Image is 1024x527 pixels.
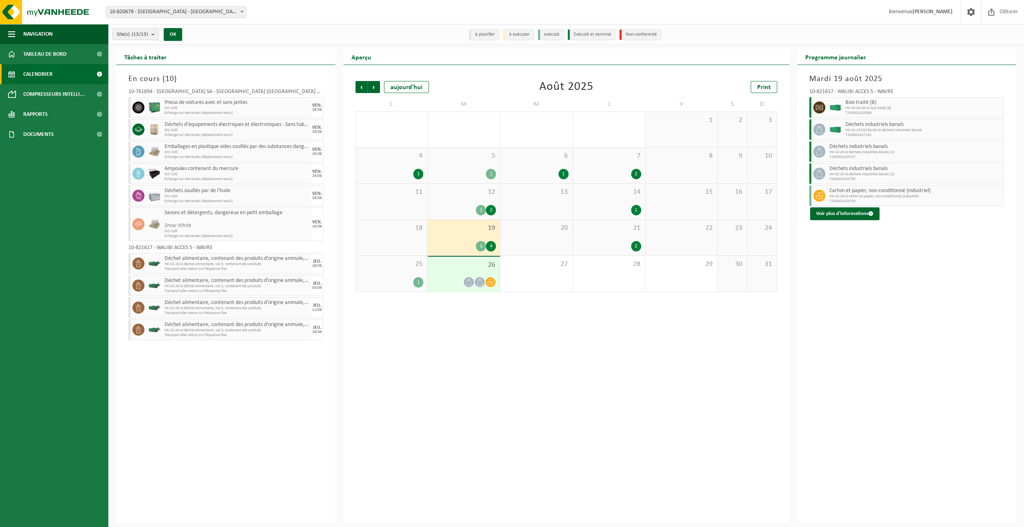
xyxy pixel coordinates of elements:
span: Echange sur demande (déplacement exclu) [165,234,309,239]
span: DIS Colli [165,128,309,133]
h2: Programme journalier [797,49,874,65]
span: 15 [650,188,714,197]
div: 1 [559,169,569,179]
span: DIS Colli [165,172,309,177]
strong: [PERSON_NAME] [912,9,953,15]
div: 1 [413,277,423,288]
span: 8 [650,152,714,160]
span: T250002425757 [829,155,1002,160]
div: 28/08 [312,264,322,268]
span: Echange sur demande (déplacement exclu) [165,111,309,116]
span: 22 [650,224,714,233]
span: HK-XZ-20-G déchets industriels banals (2) [829,172,1002,177]
div: VEN. [312,220,322,225]
span: Déchet alimentaire, contenant des produits d'origine animale, emballage mélangé (sans verre), cat 3 [165,300,309,306]
div: Août 2025 [539,81,593,93]
span: 18 [360,224,424,233]
h3: Mardi 19 août 2025 [809,73,1004,85]
span: 10-820678 - WALIBI - WAVRE [106,6,246,18]
span: 4 [360,152,424,160]
img: PB-HB-1400-HPE-GN-01 [148,101,161,114]
span: Ampoules contenant du mercure [165,166,309,172]
a: Print [751,81,777,93]
span: HK-XZ-20-G déchet alimentaire, cat 3, contenant des produits [165,306,309,311]
span: HK-XC-10/20/30/40-G déchets industriels banals [845,128,1002,133]
div: VEN. [312,169,322,174]
span: Echange sur demande (déplacement exclu) [165,133,309,138]
span: 13 [504,188,569,197]
div: 1 [476,205,486,215]
span: HK-XC-30/40-G bois traité (B) [845,106,1002,111]
span: T250002425756 [829,177,1002,182]
span: 28 [577,260,641,269]
img: HK-XZ-20-GN-01 [148,305,161,311]
span: Déchets industriels banals [829,144,1002,150]
span: 31 [752,260,773,269]
span: 11 [360,188,424,197]
li: exécuté [538,29,564,40]
span: 25 [360,260,424,269]
td: L [356,97,428,111]
h2: Tâches à traiter [116,49,175,65]
span: DIS Colli [165,194,309,199]
span: Déchets souillés par de l'huile [165,188,309,194]
span: Echange sur demande (déplacement exclu) [165,155,309,160]
div: 18/09 [312,330,322,334]
span: 24 [752,224,773,233]
div: 29/08 [312,152,322,156]
span: HK-XZ-20-G déchet alimentaire, cat 3, contenant des produits [165,262,309,267]
span: 6 [504,152,569,160]
div: 29/08 [312,130,322,134]
span: 17 [752,188,773,197]
div: 04/09 [312,286,322,290]
img: PB-LB-1100-HPE-BK-10 [148,168,161,180]
span: T250002427192 [845,133,1002,138]
span: Savons et détergents, dangereux en petit emballage [165,210,309,216]
span: 5 [432,152,496,160]
span: 2 [722,116,743,125]
div: VEN. [312,147,322,152]
span: Transport aller-retour sur fréquence fixe [165,311,309,316]
span: 27 [504,260,569,269]
button: OK [164,28,182,41]
span: 16 [722,188,743,197]
div: 1 [413,169,423,179]
span: HK-XZ-20-G déchets industriels banals (2) [829,150,1002,155]
div: 10-821617 - WALIBI ACCÈS 5 - WAVRE [128,245,323,253]
span: Site(s) [117,28,148,41]
td: M [500,97,573,111]
span: Transport aller-retour sur fréquence fixe [165,333,309,338]
div: 1 [476,241,486,251]
span: 1 [650,116,714,125]
span: Déchets d'équipements électriques et électroniques - Sans tubes cathodiques [165,122,309,128]
h2: Aperçu [343,49,379,65]
div: 29/08 [312,196,322,200]
span: Echange sur demande (déplacement exclu) [165,177,309,182]
span: Tableau de bord [23,44,67,64]
span: Déchet alimentaire, contenant des produits d'origine animale, emballage mélangé (sans verre), cat 3 [165,322,309,328]
div: JEU. [313,325,321,330]
td: D [748,97,777,111]
span: Calendrier [23,64,53,84]
span: Print [757,84,771,91]
button: Site(s)(13/13) [112,28,159,40]
span: T250002425758 [829,199,1002,204]
img: HK-XZ-20-GN-01 [148,261,161,267]
span: T250002420586 [845,111,1002,116]
h3: En cours ( ) [128,73,323,85]
li: à exécuter [503,29,534,40]
iframe: chat widget [4,509,134,527]
div: 29/08 [312,174,322,178]
span: DIS Colli [165,150,309,155]
span: Emballages en plastique vides souillés par des substances dangereuses [165,144,309,150]
span: 7 [577,152,641,160]
div: VEN. [312,103,322,108]
span: Documents [23,124,54,144]
img: PB-LB-0680-HPE-GY-11 [148,190,161,202]
span: Transport aller-retour sur fréquence fixe [165,289,309,294]
span: Navigation [23,24,53,44]
div: 29/08 [312,108,322,112]
span: Déchet alimentaire, contenant des produits d'origine animale, emballage mélangé (sans verre), cat 3 [165,255,309,262]
div: 1 [486,169,496,179]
